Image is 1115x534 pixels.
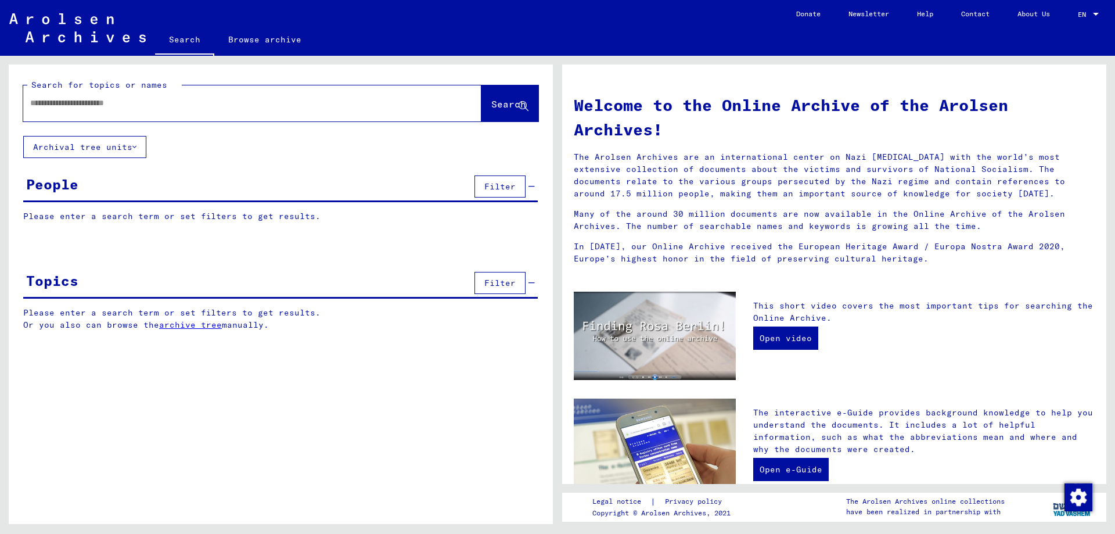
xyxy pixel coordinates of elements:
[26,174,78,195] div: People
[574,151,1095,200] p: The Arolsen Archives are an international center on Nazi [MEDICAL_DATA] with the world’s most ext...
[574,399,736,507] img: eguide.jpg
[155,26,214,56] a: Search
[753,300,1095,324] p: This short video covers the most important tips for searching the Online Archive.
[31,80,167,90] mat-label: Search for topics or names
[656,496,736,508] a: Privacy policy
[753,327,818,350] a: Open video
[592,496,736,508] div: |
[474,272,526,294] button: Filter
[592,508,736,518] p: Copyright © Arolsen Archives, 2021
[846,507,1005,517] p: have been realized in partnership with
[481,85,538,121] button: Search
[23,210,538,223] p: Please enter a search term or set filters to get results.
[23,307,538,331] p: Please enter a search term or set filters to get results. Or you also can browse the manually.
[592,496,650,508] a: Legal notice
[846,496,1005,507] p: The Arolsen Archives online collections
[23,136,146,158] button: Archival tree units
[574,208,1095,232] p: Many of the around 30 million documents are now available in the Online Archive of the Arolsen Ar...
[484,278,516,288] span: Filter
[1064,483,1092,511] div: Change consent
[574,241,1095,265] p: In [DATE], our Online Archive received the European Heritage Award / Europa Nostra Award 2020, Eu...
[26,270,78,291] div: Topics
[574,93,1095,142] h1: Welcome to the Online Archive of the Arolsen Archives!
[474,175,526,198] button: Filter
[1051,492,1094,521] img: yv_logo.png
[753,458,829,481] a: Open e-Guide
[753,407,1095,456] p: The interactive e-Guide provides background knowledge to help you understand the documents. It in...
[1078,10,1091,19] span: EN
[491,98,526,110] span: Search
[574,292,736,380] img: video.jpg
[1064,483,1092,511] img: Change consent
[484,181,516,192] span: Filter
[9,13,146,42] img: Arolsen_neg.svg
[214,26,315,53] a: Browse archive
[159,320,222,330] a: archive tree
